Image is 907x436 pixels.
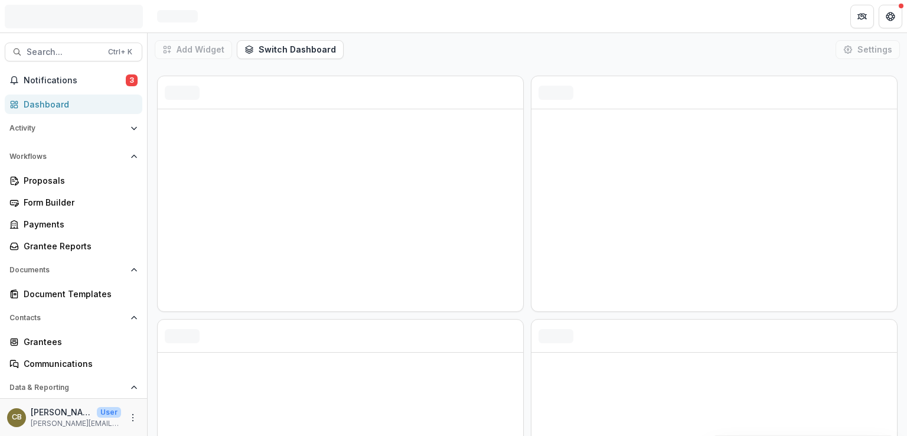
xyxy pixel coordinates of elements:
[9,383,126,392] span: Data & Reporting
[5,95,142,114] a: Dashboard
[5,193,142,212] a: Form Builder
[5,308,142,327] button: Open Contacts
[155,40,232,59] button: Add Widget
[31,418,121,429] p: [PERSON_NAME][EMAIL_ADDRESS][PERSON_NAME][DOMAIN_NAME]
[836,40,900,59] button: Settings
[24,240,133,252] div: Grantee Reports
[9,314,126,322] span: Contacts
[5,284,142,304] a: Document Templates
[24,174,133,187] div: Proposals
[5,147,142,166] button: Open Workflows
[5,236,142,256] a: Grantee Reports
[9,266,126,274] span: Documents
[31,406,92,418] p: [PERSON_NAME]
[126,411,140,425] button: More
[850,5,874,28] button: Partners
[106,45,135,58] div: Ctrl + K
[9,124,126,132] span: Activity
[24,336,133,348] div: Grantees
[5,332,142,352] a: Grantees
[5,71,142,90] button: Notifications3
[5,119,142,138] button: Open Activity
[24,357,133,370] div: Communications
[24,98,133,110] div: Dashboard
[5,354,142,373] a: Communications
[152,8,203,25] nav: breadcrumb
[5,43,142,61] button: Search...
[5,378,142,397] button: Open Data & Reporting
[24,76,126,86] span: Notifications
[9,152,126,161] span: Workflows
[97,407,121,418] p: User
[24,218,133,230] div: Payments
[5,214,142,234] a: Payments
[879,5,902,28] button: Get Help
[126,74,138,86] span: 3
[27,47,101,57] span: Search...
[5,171,142,190] a: Proposals
[24,288,133,300] div: Document Templates
[5,261,142,279] button: Open Documents
[24,196,133,209] div: Form Builder
[237,40,344,59] button: Switch Dashboard
[12,414,22,421] div: Corinne Bergeron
